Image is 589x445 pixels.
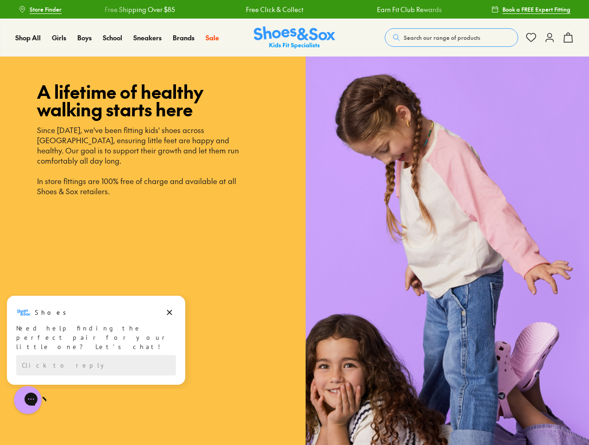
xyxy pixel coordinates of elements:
a: Shop All [15,33,41,43]
span: Sale [206,33,219,42]
iframe: Gorgias live chat messenger [9,383,46,417]
span: Boys [77,33,92,42]
span: School [103,33,122,42]
p: A lifetime of healthy walking starts here [37,83,257,118]
a: Book a FREE Expert Fitting [491,1,570,18]
h3: Shoes [35,13,71,23]
span: Brands [173,33,194,42]
a: Free Click & Collect [245,5,302,14]
button: Search our range of products [385,28,518,47]
span: Book a FREE Expert Fitting [502,5,570,13]
span: Girls [52,33,66,42]
span: Sneakers [133,33,162,42]
a: Shoes & Sox [254,26,335,49]
a: Brands [173,33,194,43]
span: Search our range of products [404,33,480,42]
a: Sneakers [133,33,162,43]
a: Store Finder [19,1,62,18]
a: Free Shipping Over $85 [104,5,174,14]
div: Need help finding the perfect pair for your little one? Let’s chat! [16,29,176,57]
div: Reply to the campaigns [16,61,176,81]
a: School [103,33,122,43]
p: Since [DATE], we've been fitting kids' shoes across [GEOGRAPHIC_DATA], ensuring little feet are h... [37,125,257,196]
a: Earn Fit Club Rewards [376,5,440,14]
img: SNS_Logo_Responsive.svg [254,26,335,49]
div: Campaign message [7,1,185,90]
a: Sale [206,33,219,43]
a: Boys [77,33,92,43]
a: Girls [52,33,66,43]
span: Shop All [15,33,41,42]
div: Message from Shoes. Need help finding the perfect pair for your little one? Let’s chat! [7,11,185,57]
img: Shoes logo [16,11,31,25]
span: Store Finder [30,5,62,13]
button: Dismiss campaign [163,12,176,25]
